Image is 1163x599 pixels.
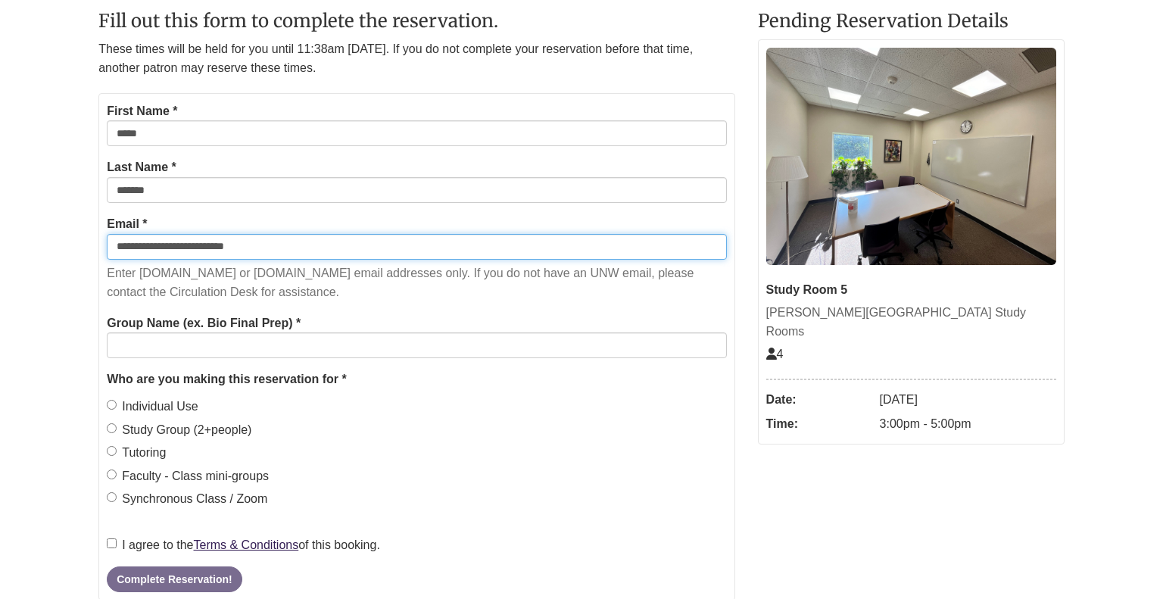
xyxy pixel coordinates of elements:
[107,566,242,592] button: Complete Reservation!
[107,489,267,509] label: Synchronous Class / Zoom
[107,314,301,333] label: Group Name (ex. Bio Final Prep) *
[98,11,734,31] h2: Fill out this form to complete the reservation.
[107,264,726,302] p: Enter [DOMAIN_NAME] or [DOMAIN_NAME] email addresses only. If you do not have an UNW email, pleas...
[766,388,872,412] dt: Date:
[758,11,1065,31] h2: Pending Reservation Details
[194,538,299,551] a: Terms & Conditions
[107,443,166,463] label: Tutoring
[107,420,251,440] label: Study Group (2+people)
[766,303,1056,342] div: [PERSON_NAME][GEOGRAPHIC_DATA] Study Rooms
[766,412,872,436] dt: Time:
[107,423,117,433] input: Study Group (2+people)
[107,101,177,121] label: First Name *
[880,412,1056,436] dd: 3:00pm - 5:00pm
[107,214,147,234] label: Email *
[766,48,1056,265] img: Study Room 5
[107,400,117,410] input: Individual Use
[766,348,784,360] span: The capacity of this space
[107,492,117,502] input: Synchronous Class / Zoom
[107,466,269,486] label: Faculty - Class mini-groups
[98,39,734,78] p: These times will be held for you until 11:38am [DATE]. If you do not complete your reservation be...
[107,470,117,479] input: Faculty - Class mini-groups
[107,370,726,389] legend: Who are you making this reservation for *
[107,446,117,456] input: Tutoring
[107,397,198,416] label: Individual Use
[107,158,176,177] label: Last Name *
[766,280,1056,300] div: Study Room 5
[107,535,380,555] label: I agree to the of this booking.
[880,388,1056,412] dd: [DATE]
[107,538,117,548] input: I agree to theTerms & Conditionsof this booking.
